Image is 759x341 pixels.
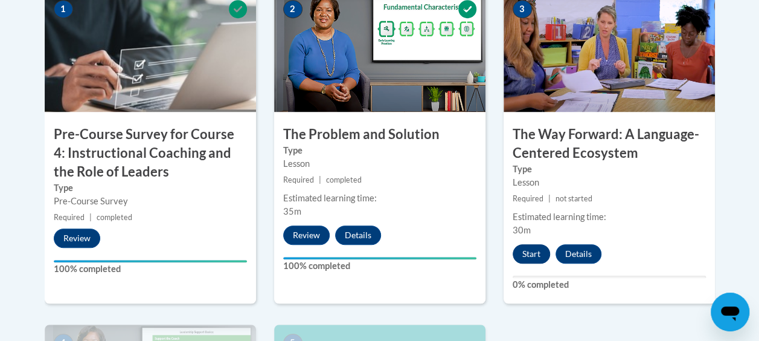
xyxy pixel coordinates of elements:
[283,259,476,273] label: 100% completed
[283,175,314,184] span: Required
[335,226,381,245] button: Details
[556,194,592,203] span: not started
[513,163,706,176] label: Type
[513,225,531,235] span: 30m
[54,195,247,208] div: Pre-Course Survey
[283,144,476,157] label: Type
[283,226,330,245] button: Review
[283,192,476,205] div: Estimated learning time:
[54,260,247,262] div: Your progress
[54,229,100,248] button: Review
[283,157,476,170] div: Lesson
[283,206,301,216] span: 35m
[45,125,256,181] h3: Pre-Course Survey for Course 4: Instructional Coaching and the Role of Leaders
[711,293,749,331] iframe: Button to launch messaging window
[274,125,485,144] h3: The Problem and Solution
[283,257,476,259] div: Your progress
[54,213,85,222] span: Required
[326,175,362,184] span: completed
[513,210,706,224] div: Estimated learning time:
[513,194,543,203] span: Required
[556,244,601,264] button: Details
[513,176,706,189] div: Lesson
[97,213,132,222] span: completed
[504,125,715,163] h3: The Way Forward: A Language-Centered Ecosystem
[548,194,551,203] span: |
[89,213,92,222] span: |
[513,278,706,291] label: 0% completed
[513,244,550,264] button: Start
[54,181,247,195] label: Type
[319,175,321,184] span: |
[54,262,247,276] label: 100% completed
